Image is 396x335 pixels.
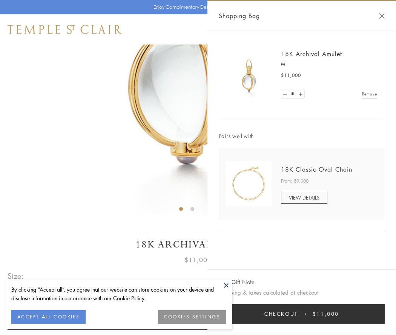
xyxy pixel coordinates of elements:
[8,25,121,34] img: Temple St. Clair
[158,310,226,324] button: COOKIES SETTINGS
[281,72,301,79] span: $11,000
[379,13,385,19] button: Close Shopping Bag
[281,60,377,68] p: M
[219,277,255,287] button: Add Gift Note
[226,161,272,206] img: N88865-OV18
[11,285,226,303] div: By clicking “Accept all”, you agree that our website can store cookies on your device and disclos...
[219,304,385,324] button: Checkout $11,000
[11,310,86,324] button: ACCEPT ALL COOKIES
[264,310,298,318] span: Checkout
[219,288,385,297] p: Shipping & taxes calculated at checkout
[362,90,377,98] a: Remove
[281,177,309,185] span: From: $9,000
[289,194,319,201] span: VIEW DETAILS
[219,11,260,21] span: Shopping Bag
[281,89,289,99] a: Set quantity to 0
[281,191,327,204] a: VIEW DETAILS
[219,132,385,140] span: Pairs well with
[296,89,304,99] a: Set quantity to 2
[153,3,239,11] p: Enjoy Complimentary Delivery & Returns
[184,255,212,265] span: $11,000
[281,165,352,174] a: 18K Classic Oval Chain
[281,50,342,58] a: 18K Archival Amulet
[313,310,339,318] span: $11,000
[8,238,388,251] h1: 18K Archival Amulet
[8,270,24,282] span: Size:
[226,53,272,98] img: 18K Archival Amulet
